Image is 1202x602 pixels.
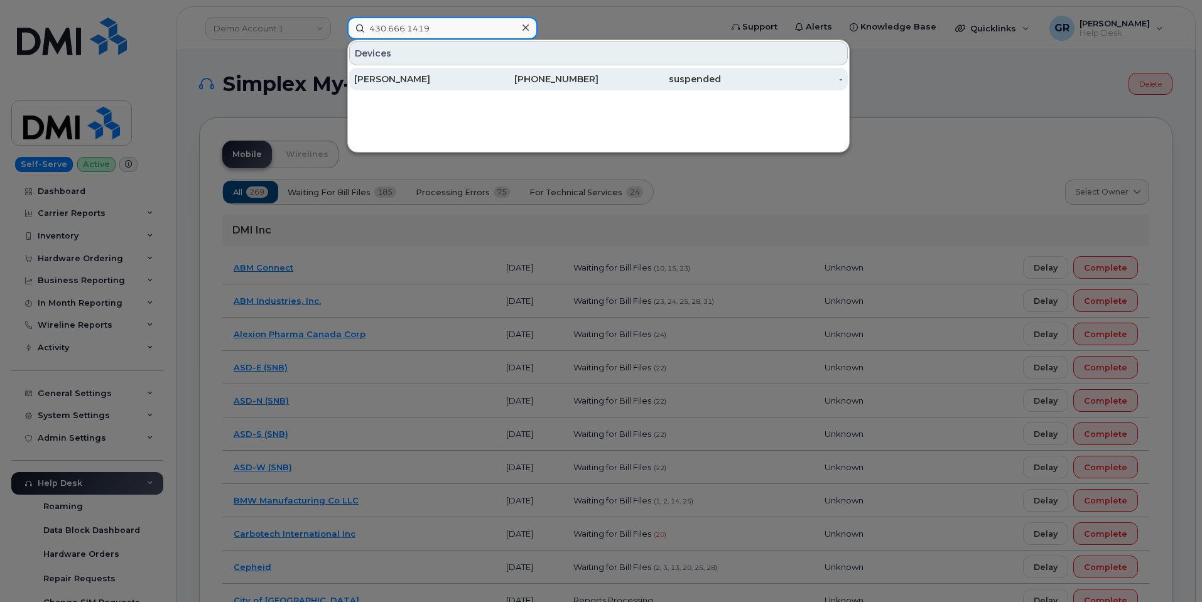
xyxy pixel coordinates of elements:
[477,73,599,85] div: [PHONE_NUMBER]
[354,73,477,85] div: [PERSON_NAME]
[349,68,848,90] a: [PERSON_NAME][PHONE_NUMBER]suspended-
[721,73,843,85] div: -
[598,73,721,85] div: suspended
[349,41,848,65] div: Devices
